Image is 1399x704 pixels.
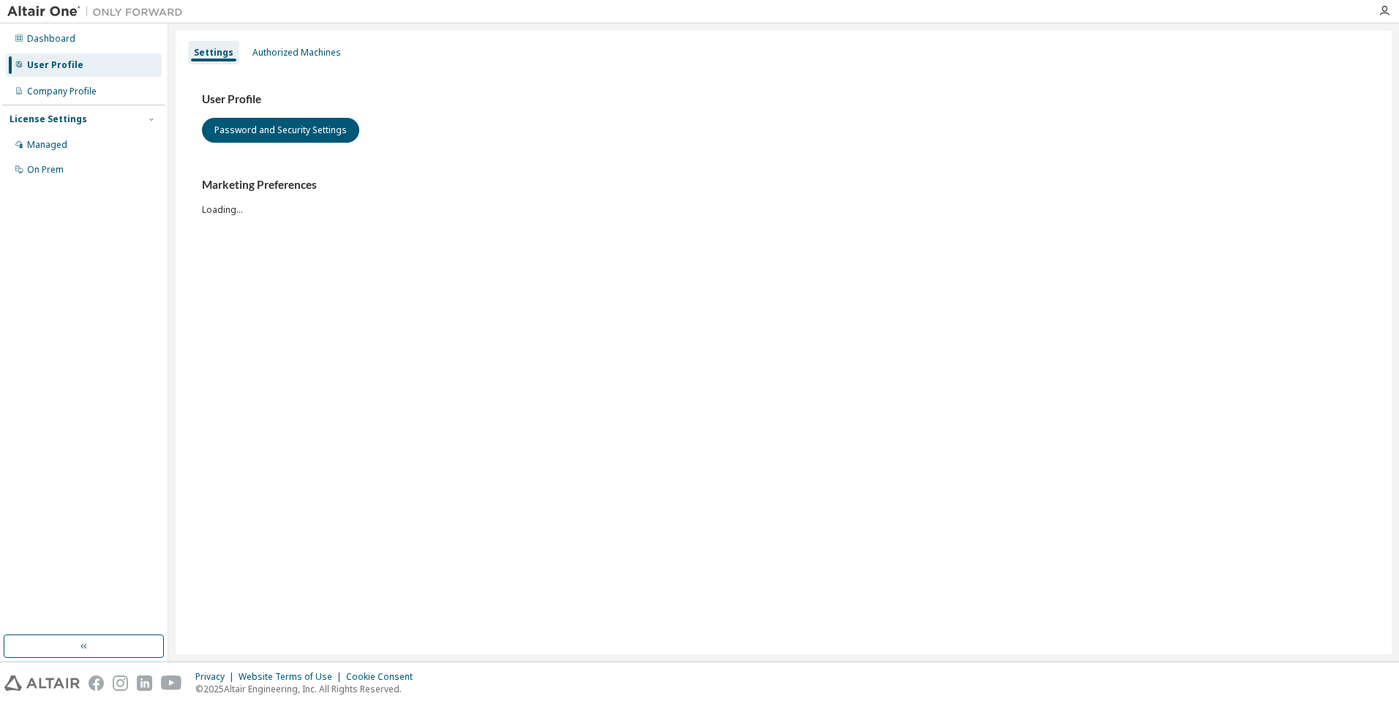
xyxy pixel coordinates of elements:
div: Company Profile [27,86,97,97]
div: Loading... [202,178,1365,215]
h3: Marketing Preferences [202,178,1365,192]
img: altair_logo.svg [4,675,80,691]
img: youtube.svg [161,675,182,691]
div: User Profile [27,59,83,71]
div: Website Terms of Use [239,671,346,683]
div: License Settings [10,113,87,125]
button: Password and Security Settings [202,118,359,143]
div: Managed [27,139,67,151]
img: facebook.svg [89,675,104,691]
div: Dashboard [27,33,75,45]
div: Settings [194,47,233,59]
h3: User Profile [202,92,1365,107]
div: Authorized Machines [252,47,341,59]
p: © 2025 Altair Engineering, Inc. All Rights Reserved. [195,683,421,695]
img: instagram.svg [113,675,128,691]
img: Altair One [7,4,190,19]
div: Cookie Consent [346,671,421,683]
div: Privacy [195,671,239,683]
div: On Prem [27,164,64,176]
img: linkedin.svg [137,675,152,691]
